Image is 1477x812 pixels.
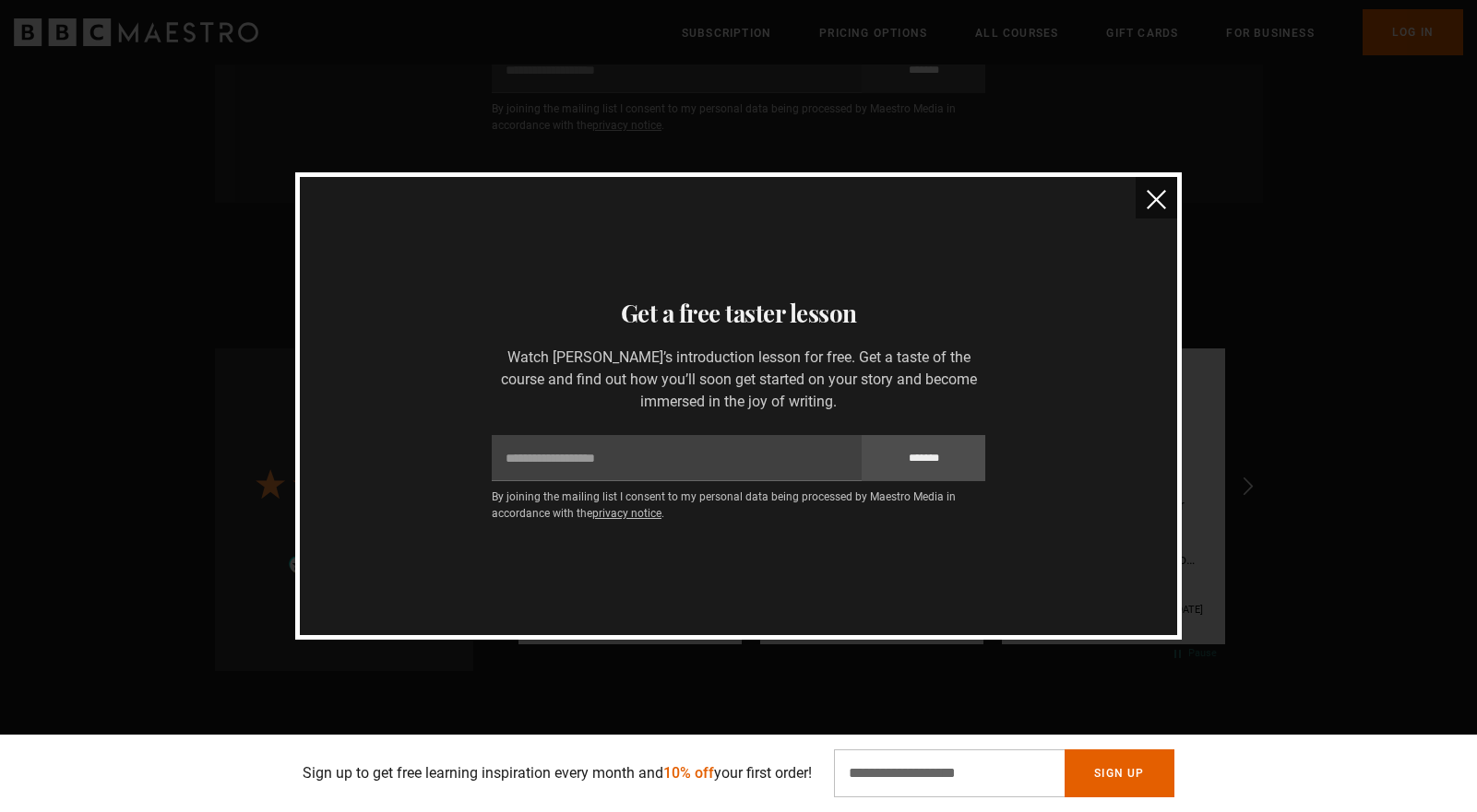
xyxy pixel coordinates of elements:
[303,762,812,784] p: Sign up to get free learning inspiration every month and your first order!
[492,488,985,522] p: By joining the mailing list I consent to my personal data being processed by Maestro Media in acc...
[322,295,1155,332] h3: Get a free taster lesson
[592,507,661,520] a: privacy notice
[492,347,985,413] p: Watch [PERSON_NAME]’s introduction lesson for free. Get a taste of the course and find out how yo...
[663,764,714,782] span: 10% off
[1136,177,1177,218] button: close
[1065,749,1173,797] button: Sign Up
